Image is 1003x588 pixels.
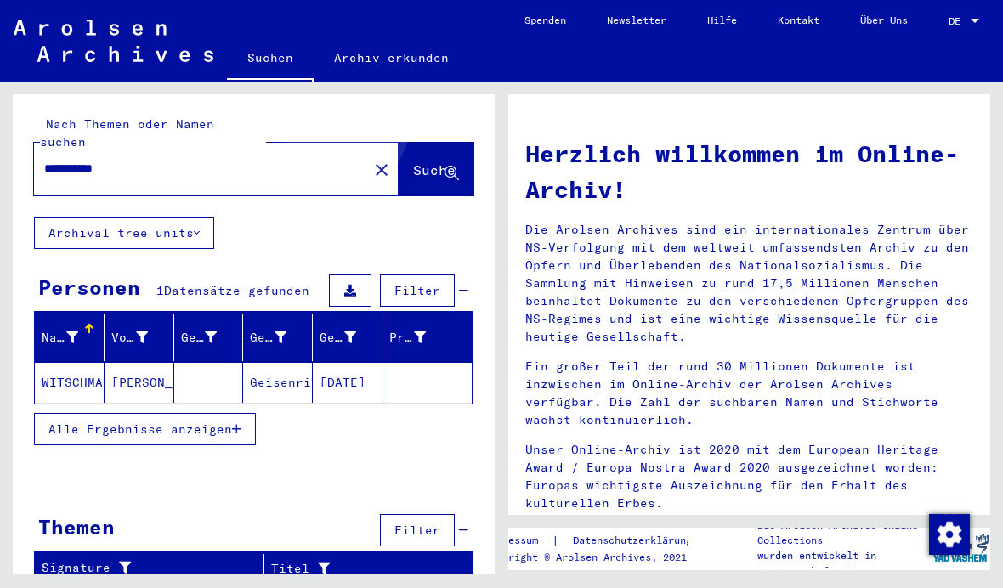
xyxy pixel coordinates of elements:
button: Archival tree units [34,217,214,249]
mat-label: Nach Themen oder Namen suchen [40,116,214,150]
div: Titel [271,555,452,582]
button: Suche [399,143,473,195]
div: Prisoner # [389,324,451,351]
button: Filter [380,514,455,546]
div: Titel [271,560,431,578]
mat-icon: close [371,160,392,180]
span: Datensätze gefunden [164,283,309,298]
p: wurden entwickelt in Partnerschaft mit [757,548,930,579]
div: Signature [42,559,242,577]
p: Die Arolsen Archives Online-Collections [757,517,930,548]
a: Archiv erkunden [314,37,469,78]
div: Geburt‏ [250,329,286,347]
button: Clear [365,152,399,186]
div: Personen [38,272,140,302]
div: Geburtsdatum [320,324,382,351]
div: Vorname [111,324,173,351]
p: Die Arolsen Archives sind ein internationales Zentrum über NS-Verfolgung mit dem weltweit umfasse... [525,221,973,346]
span: Filter [394,523,440,538]
div: Geburtsdatum [320,329,356,347]
span: 1 [156,283,164,298]
mat-header-cell: Prisoner # [382,314,472,361]
a: Impressum [484,532,552,550]
img: Arolsen_neg.svg [14,20,213,62]
mat-header-cell: Nachname [35,314,105,361]
mat-header-cell: Geburtsname [174,314,244,361]
mat-header-cell: Geburt‏ [243,314,313,361]
span: Suche [413,161,456,178]
mat-header-cell: Geburtsdatum [313,314,382,361]
img: Zustimmung ändern [929,514,970,555]
div: Geburtsname [181,324,243,351]
span: Alle Ergebnisse anzeigen [48,421,232,437]
p: Copyright © Arolsen Archives, 2021 [484,550,712,565]
div: Prisoner # [389,329,426,347]
h1: Herzlich willkommen im Online-Archiv! [525,136,973,207]
a: Suchen [227,37,314,82]
div: Vorname [111,329,148,347]
div: Geburt‏ [250,324,312,351]
div: Zustimmung ändern [928,513,969,554]
div: | [484,532,712,550]
p: Ein großer Teil der rund 30 Millionen Dokumente ist inzwischen im Online-Archiv der Arolsen Archi... [525,358,973,429]
div: Themen [38,512,115,542]
button: Alle Ergebnisse anzeigen [34,413,256,445]
mat-header-cell: Vorname [105,314,174,361]
div: Signature [42,555,263,582]
mat-cell: [DATE] [313,362,382,403]
mat-cell: WITSCHMARGA [35,362,105,403]
span: DE [949,15,967,27]
mat-cell: [PERSON_NAME] [105,362,174,403]
div: Geburtsname [181,329,218,347]
button: Filter [380,274,455,307]
p: Unser Online-Archiv ist 2020 mit dem European Heritage Award / Europa Nostra Award 2020 ausgezeic... [525,441,973,512]
mat-cell: Geisenried [243,362,313,403]
div: Nachname [42,329,78,347]
a: Datenschutzerklärung [559,532,712,550]
div: Nachname [42,324,104,351]
span: Filter [394,283,440,298]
